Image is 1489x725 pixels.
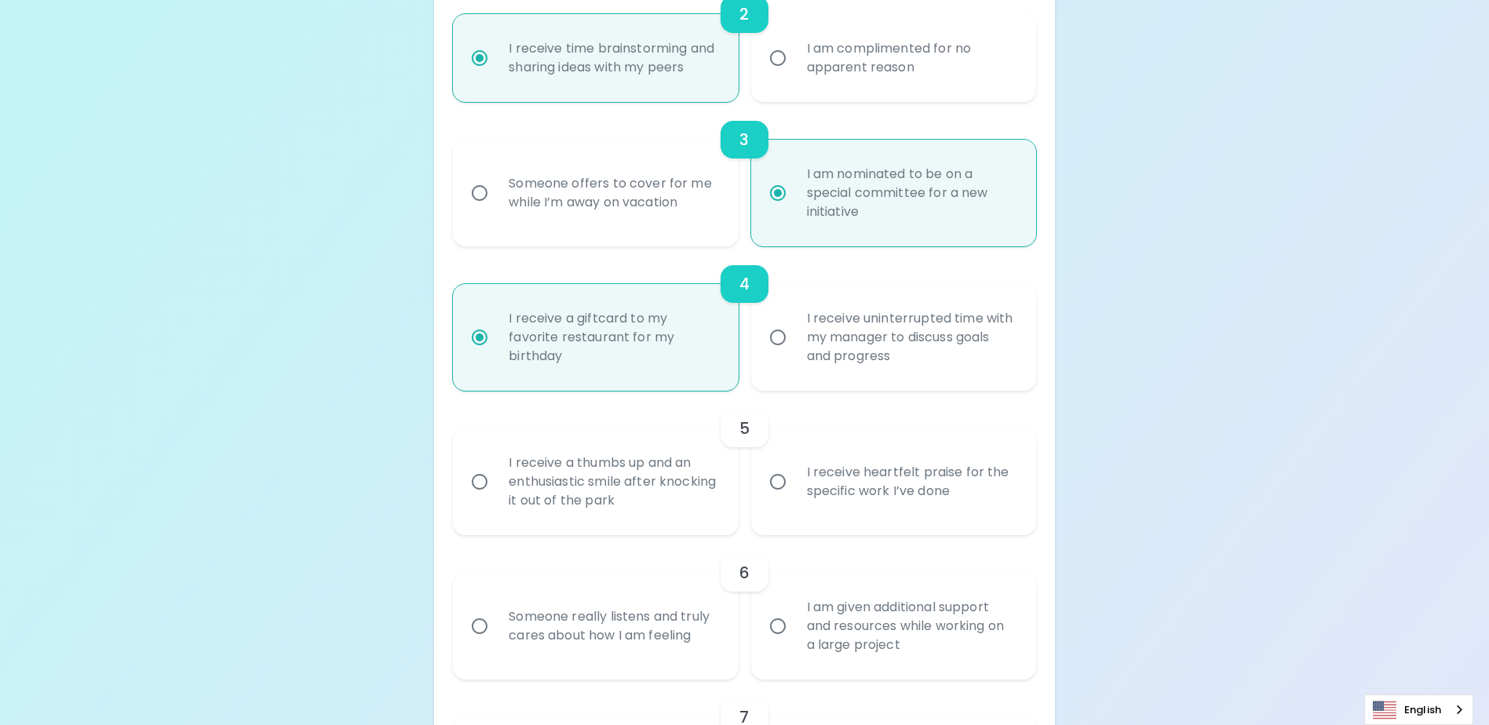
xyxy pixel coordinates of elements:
div: Someone offers to cover for me while I’m away on vacation [496,155,729,231]
div: I receive heartfelt praise for the specific work I’ve done [794,444,1027,519]
div: choice-group-check [453,102,1035,246]
a: English [1365,695,1473,724]
div: I receive a thumbs up and an enthusiastic smile after knocking it out of the park [496,435,729,529]
h6: 4 [739,271,750,297]
div: I am given additional support and resources while working on a large project [794,579,1027,673]
div: Someone really listens and truly cares about how I am feeling [496,588,729,664]
div: choice-group-check [453,391,1035,535]
div: I receive a giftcard to my favorite restaurant for my birthday [496,290,729,384]
h6: 2 [739,2,749,27]
div: choice-group-check [453,535,1035,679]
div: I receive uninterrupted time with my manager to discuss goals and progress [794,290,1027,384]
h6: 5 [739,416,750,441]
div: I receive time brainstorming and sharing ideas with my peers [496,20,729,96]
aside: Language selected: English [1364,694,1473,725]
h6: 3 [739,127,749,152]
div: I am nominated to be on a special committee for a new initiative [794,146,1027,240]
div: choice-group-check [453,246,1035,391]
div: Language [1364,694,1473,725]
h6: 6 [739,560,750,585]
div: I am complimented for no apparent reason [794,20,1027,96]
